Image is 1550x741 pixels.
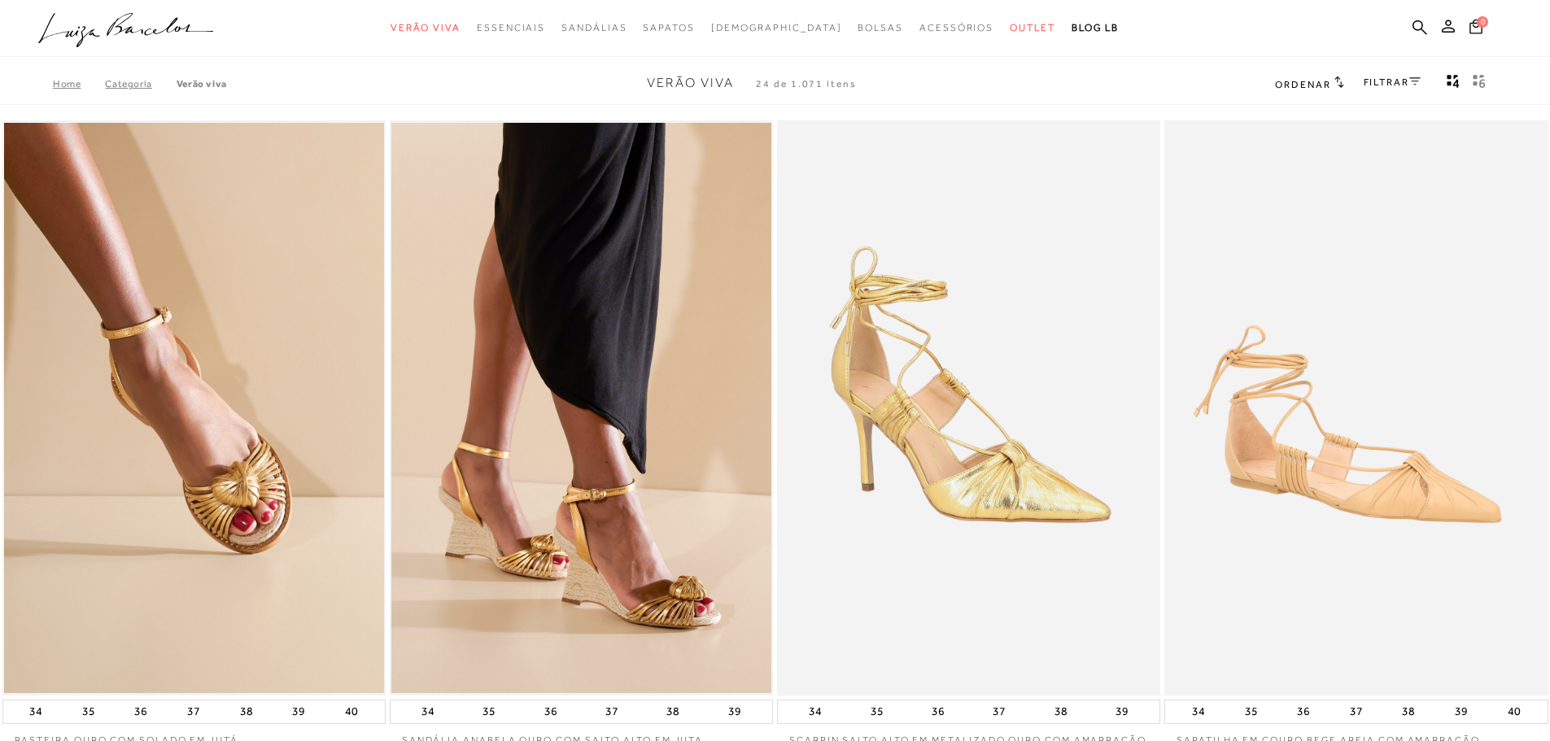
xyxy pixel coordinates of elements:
[919,13,993,43] a: categoryNavScreenReaderText
[1187,700,1210,723] button: 34
[1166,123,1546,693] a: SAPATILHA EM COURO BEGE AREIA COM AMARRAÇÃO SAPATILHA EM COURO BEGE AREIA COM AMARRAÇÃO
[478,700,500,723] button: 35
[858,13,903,43] a: categoryNavScreenReaderText
[1111,700,1133,723] button: 39
[287,700,310,723] button: 39
[340,700,363,723] button: 40
[779,123,1159,693] a: SCARPIN SALTO ALTO EM METALIZADO OURO COM AMARRAÇÃO SCARPIN SALTO ALTO EM METALIZADO OURO COM AMA...
[391,22,461,33] span: Verão Viva
[391,123,771,693] img: SANDÁLIA ANABELA OURO COM SALTO ALTO EM JUTA
[988,700,1011,723] button: 37
[779,123,1159,693] img: SCARPIN SALTO ALTO EM METALIZADO OURO COM AMARRAÇÃO
[77,700,100,723] button: 35
[1450,700,1473,723] button: 39
[1503,700,1526,723] button: 40
[105,78,176,89] a: Categoria
[1010,22,1055,33] span: Outlet
[1072,22,1119,33] span: BLOG LB
[1010,13,1055,43] a: categoryNavScreenReaderText
[53,78,105,89] a: Home
[24,700,47,723] button: 34
[1465,18,1487,40] button: 0
[391,123,771,693] a: SANDÁLIA ANABELA OURO COM SALTO ALTO EM JUTA SANDÁLIA ANABELA OURO COM SALTO ALTO EM JUTA
[1442,73,1465,94] button: Mostrar 4 produtos por linha
[711,13,842,43] a: noSubCategoriesText
[866,700,889,723] button: 35
[1397,700,1420,723] button: 38
[1275,79,1330,90] span: Ordenar
[647,76,734,90] span: Verão Viva
[1072,13,1119,43] a: BLOG LB
[235,700,258,723] button: 38
[129,700,152,723] button: 36
[919,22,993,33] span: Acessórios
[539,700,562,723] button: 36
[4,123,384,693] a: RASTEIRA OURO COM SOLADO EM JUTÁ RASTEIRA OURO COM SOLADO EM JUTÁ
[561,13,627,43] a: categoryNavScreenReaderText
[1240,700,1263,723] button: 35
[1364,76,1421,88] a: FILTRAR
[858,22,903,33] span: Bolsas
[391,13,461,43] a: categoryNavScreenReaderText
[643,22,694,33] span: Sapatos
[1345,700,1368,723] button: 37
[182,700,205,723] button: 37
[561,22,627,33] span: Sandálias
[1292,700,1315,723] button: 36
[477,22,545,33] span: Essenciais
[723,700,746,723] button: 39
[643,13,694,43] a: categoryNavScreenReaderText
[600,700,623,723] button: 37
[927,700,950,723] button: 36
[1468,73,1491,94] button: gridText6Desc
[661,700,684,723] button: 38
[1477,16,1488,28] span: 0
[417,700,439,723] button: 34
[711,22,842,33] span: [DEMOGRAPHIC_DATA]
[804,700,827,723] button: 34
[1050,700,1072,723] button: 38
[4,123,384,693] img: RASTEIRA OURO COM SOLADO EM JUTÁ
[177,78,227,89] a: Verão Viva
[1166,123,1546,693] img: SAPATILHA EM COURO BEGE AREIA COM AMARRAÇÃO
[477,13,545,43] a: categoryNavScreenReaderText
[756,78,857,89] span: 24 de 1.071 itens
